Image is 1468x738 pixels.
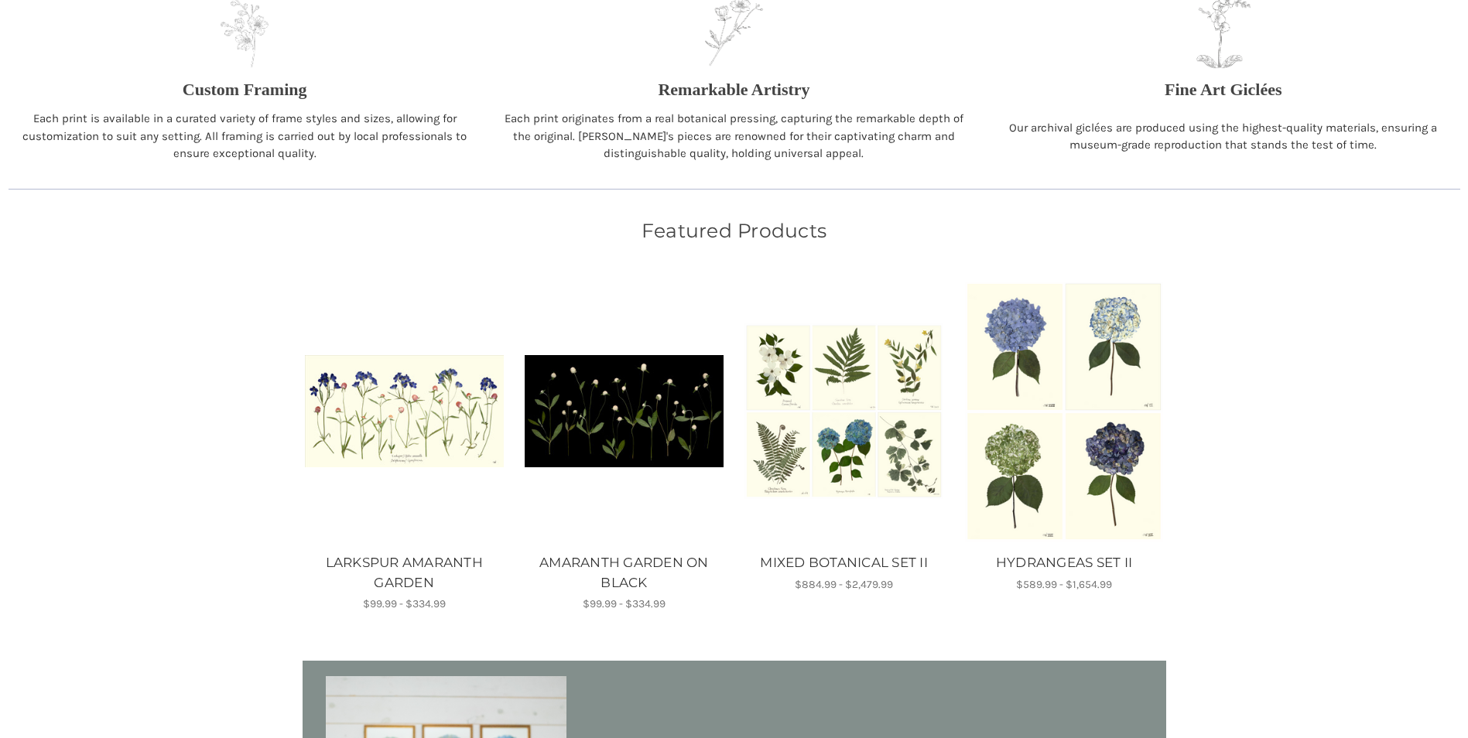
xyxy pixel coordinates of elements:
[303,217,1166,246] h2: Featured Products
[9,110,481,162] p: Each print is available in a curated variety of frame styles and sizes, allowing for customizatio...
[498,110,970,162] p: Each print originates from a real botanical pressing, capturing the remarkable depth of the origi...
[964,280,1163,542] a: HYDRANGEAS SET II, Price range from $589.99 to $1,654.99
[525,280,724,542] a: AMARANTH GARDEN ON BLACK, Price range from $99.99 to $334.99
[183,77,307,102] p: Custom Framing
[744,323,943,499] img: Unframed
[1165,77,1282,102] p: Fine Art Giclées
[964,281,1163,542] img: Unframed
[303,553,506,593] a: LARKSPUR AMARANTH GARDEN, Price range from $99.99 to $334.99
[525,355,724,467] img: Unframed
[962,553,1165,573] a: HYDRANGEAS SET II, Price range from $589.99 to $1,654.99
[305,280,504,542] a: LARKSPUR AMARANTH GARDEN, Price range from $99.99 to $334.99
[1016,578,1112,591] span: $589.99 - $1,654.99
[363,597,446,610] span: $99.99 - $334.99
[795,578,893,591] span: $884.99 - $2,479.99
[742,553,946,573] a: MIXED BOTANICAL SET II, Price range from $884.99 to $2,479.99
[744,280,943,542] a: MIXED BOTANICAL SET II, Price range from $884.99 to $2,479.99
[658,77,809,102] p: Remarkable Artistry
[305,355,504,467] img: Unframed
[522,553,726,593] a: AMARANTH GARDEN ON BLACK, Price range from $99.99 to $334.99
[583,597,666,610] span: $99.99 - $334.99
[987,119,1459,154] p: Our archival giclées are produced using the highest-quality materials, ensuring a museum-grade re...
